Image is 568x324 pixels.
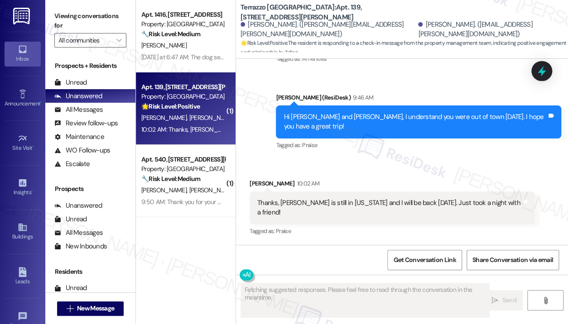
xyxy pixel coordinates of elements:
span: [PERSON_NAME] [141,41,187,49]
span: • [33,143,34,150]
div: [PERSON_NAME] (ResiDesk) [276,93,561,105]
div: Hi [PERSON_NAME] and [PERSON_NAME], I understand you were out of town [DATE]. I hope you have a g... [284,112,547,132]
a: Site Visit • [5,131,41,155]
i:  [67,305,73,312]
button: Get Conversation Link [387,250,462,270]
i:  [116,37,121,44]
div: Apt. 540, [STREET_ADDRESS][PERSON_NAME] [141,155,225,164]
div: Review follow-ups [54,119,118,128]
span: [PERSON_NAME] [141,186,189,194]
div: [PERSON_NAME]. ([EMAIL_ADDRESS][PERSON_NAME][DOMAIN_NAME]) [418,20,561,39]
span: • [31,188,33,194]
div: Maintenance [54,132,104,142]
div: New Inbounds [54,242,107,251]
div: Property: [GEOGRAPHIC_DATA] [141,164,225,174]
strong: 🔧 Risk Level: Medium [141,30,200,38]
div: Unread [54,283,87,293]
div: Prospects [45,184,135,194]
div: [DATE] at 6:47 AM: The dog seems to be barking and yelping right now. [141,53,327,61]
div: Unread [54,78,87,87]
label: Viewing conversations for [54,9,126,33]
div: [PERSON_NAME] [250,179,535,191]
div: Property: [GEOGRAPHIC_DATA] [141,92,225,101]
div: Apt. 1416, [STREET_ADDRESS] [141,10,225,19]
span: [PERSON_NAME] [141,114,189,122]
span: • [40,99,42,105]
div: Residents [45,267,135,276]
span: : The resident is responding to a check-in message from the property management team, indicating ... [241,38,568,58]
span: Get Conversation Link [393,255,456,265]
span: [PERSON_NAME] [189,186,235,194]
span: [PERSON_NAME] [189,114,235,122]
input: All communities [58,33,112,48]
div: 10:02 AM: Thanks, [PERSON_NAME] is still in [US_STATE] and I will be back [DATE]. Just took a nig... [141,125,433,133]
a: Buildings [5,219,41,244]
textarea: Fetching suggested responses. Please feel free to read through the conversation in the meantime. [241,283,489,317]
div: Tagged as: [276,138,561,152]
div: Unanswered [54,91,102,101]
div: Unanswered [54,201,102,210]
div: All Messages [54,105,103,114]
span: Share Conversation via email [472,255,553,265]
div: WO Follow-ups [54,146,110,155]
div: Prospects + Residents [45,61,135,71]
span: New Message [77,304,114,313]
i:  [542,297,549,304]
div: Escalate [54,159,90,169]
div: Apt. 139, [STREET_ADDRESS][PERSON_NAME] [141,82,225,92]
a: Insights • [5,175,41,200]
div: Property: [GEOGRAPHIC_DATA] [141,19,225,29]
span: Praise [276,227,291,235]
div: 9:46 AM [351,93,373,102]
span: Amenities [302,55,327,62]
span: Send [502,295,516,305]
a: Inbox [5,42,41,66]
button: New Message [57,301,124,316]
div: [PERSON_NAME]. ([PERSON_NAME][EMAIL_ADDRESS][PERSON_NAME][DOMAIN_NAME]) [241,20,416,39]
strong: 🔧 Risk Level: Medium [141,175,200,183]
button: Share Conversation via email [467,250,559,270]
strong: 🌟 Risk Level: Positive [141,102,200,110]
div: All Messages [54,228,103,238]
div: Unread [54,214,87,224]
b: Terrazzo [GEOGRAPHIC_DATA]: Apt. 139, [STREET_ADDRESS][PERSON_NAME] [241,3,422,22]
a: Leads [5,264,41,289]
span: Praise [302,141,317,149]
div: Thanks, [PERSON_NAME] is still in [US_STATE] and I will be back [DATE]. Just took a night with a ... [257,198,520,218]
strong: 🌟 Risk Level: Positive [241,39,287,47]
button: Send [485,290,523,310]
i:  [491,297,498,304]
img: ResiDesk Logo [13,8,32,24]
div: Tagged as: [276,52,561,65]
div: Tagged as: [250,224,535,238]
div: 10:02 AM [295,179,320,188]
